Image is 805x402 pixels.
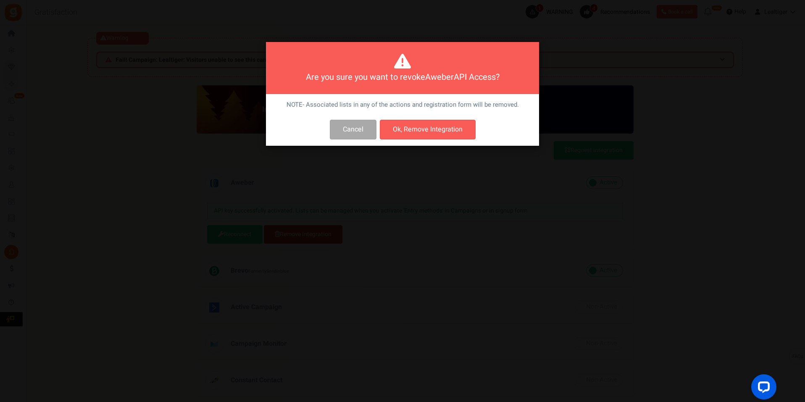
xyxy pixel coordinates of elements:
h4: Are you sure you want to revoke API Access? [276,71,529,84]
p: NOTE- Associated lists in any of the actions and registration form will be removed. [279,100,526,109]
span: Aweber [425,71,454,83]
button: Ok, Remove Integration [380,120,476,139]
button: Cancel [330,120,376,139]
